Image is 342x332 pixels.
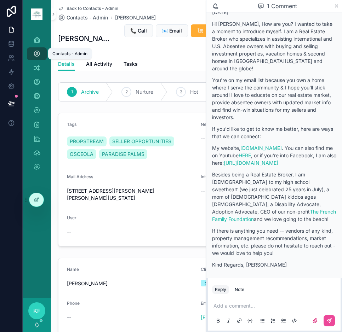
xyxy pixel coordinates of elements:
[86,58,112,72] a: All Activity
[212,261,336,268] p: Kind Regards, [PERSON_NAME]
[180,89,182,95] span: 3
[67,267,79,272] span: Name
[31,8,42,20] img: App logo
[58,34,110,43] h1: [PERSON_NAME]
[70,138,104,145] span: PROPSTREAM
[212,227,336,257] p: If there is anything you need -- vendors of any kind, property management recommendations, market...
[81,88,99,95] span: Archive
[58,58,75,71] a: Details
[240,145,282,151] a: [DOMAIN_NAME]
[162,27,182,34] span: 📧 Email
[239,152,251,158] a: HERE
[201,267,223,272] span: Client Type
[212,8,336,16] p: [DATE]
[67,136,107,146] a: PROPSTREAM
[212,76,336,121] p: You're on my email list because you own a home where I serve the community & I hope you'll stick ...
[67,149,96,159] a: OSCEOLA
[67,14,108,21] span: Contacts - Admin
[232,285,247,294] button: Note
[205,280,217,286] div: Seller
[102,151,144,158] span: PARADISE PALMS
[67,187,195,202] span: [STREET_ADDRESS][PERSON_NAME][PERSON_NAME][US_STATE]
[70,151,93,158] span: OSCEOLA
[201,301,212,306] span: Email
[201,187,205,194] span: --
[58,6,118,11] a: Back to Contacts - Admin
[67,280,195,287] span: [PERSON_NAME]
[124,58,138,72] a: Tasks
[201,135,205,142] span: --
[224,160,278,166] a: [URL][DOMAIN_NAME]
[112,138,171,145] span: SELLER OPPORTUNITIES
[67,215,76,220] span: User
[201,314,286,321] a: [EMAIL_ADDRESS][DOMAIN_NAME]
[67,174,93,179] span: Mail Address
[212,171,336,223] p: Besides being a Real Estate Broker, I am [DEMOGRAPHIC_DATA] to my high school sweetheart (we just...
[212,144,336,167] p: My website, . You can also find me on Youtube , or if you're into Facebook, I am also here:
[71,89,73,95] span: 1
[67,314,71,321] span: --
[58,60,75,68] span: Details
[124,24,153,37] button: 📞 Call
[67,6,118,11] span: Back to Contacts - Admin
[201,174,226,179] span: Int'l Address
[33,307,40,315] span: KF
[212,125,336,140] p: If you'd like to get to know me better, here are ways that we can connect:
[109,136,174,146] a: SELLER OPPORTUNITIES
[67,228,71,235] span: --
[86,60,112,68] span: All Activity
[212,285,229,294] button: Reply
[115,14,156,21] a: [PERSON_NAME]
[125,89,128,95] span: 2
[58,14,108,21] a: Contacts - Admin
[67,301,80,306] span: Phone
[52,51,87,57] div: Contacts - Admin
[23,28,51,182] div: scrollable content
[156,24,188,37] button: 📧 Email
[267,2,297,10] span: 1 Comment
[124,60,138,68] span: Tasks
[190,88,198,95] span: Hot
[67,122,76,127] span: Tags
[235,287,244,292] div: Note
[136,88,153,95] span: Nurture
[191,24,245,37] button: Set Next Task
[201,122,221,127] span: Next Task
[99,149,147,159] a: PARADISE PALMS
[212,20,336,72] p: Hi [PERSON_NAME], How are you? I wanted to take a moment to introduce myself. I am a Real Estate ...
[130,27,147,34] span: 📞 Call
